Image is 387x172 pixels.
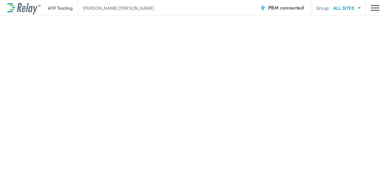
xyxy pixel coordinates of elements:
[260,5,266,11] img: Connected Icon
[7,2,40,15] img: LuminUltra Relay
[257,2,306,14] button: PBM connected
[371,2,380,14] img: Drawer Icon
[280,4,304,11] span: connected
[289,154,381,167] iframe: Resource center
[48,5,73,11] p: ATP Testing
[371,2,380,14] button: Main menu
[83,5,154,11] p: [PERSON_NAME] [PERSON_NAME]
[316,5,330,11] p: Group:
[268,4,304,12] span: PBM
